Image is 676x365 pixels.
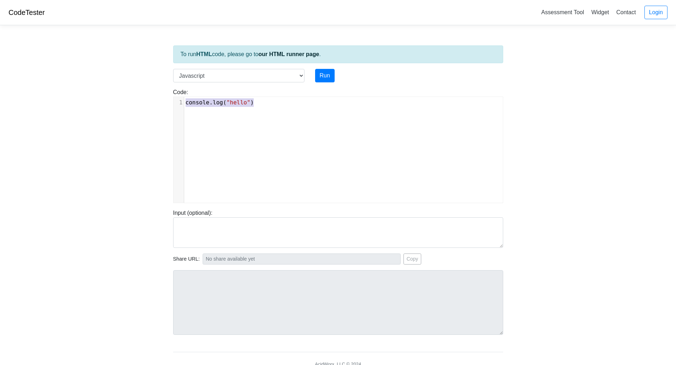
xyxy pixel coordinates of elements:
[9,9,45,16] a: CodeTester
[226,99,250,106] span: "hello"
[538,6,587,18] a: Assessment Tool
[174,98,184,107] div: 1
[196,51,212,57] strong: HTML
[213,99,223,106] span: log
[258,51,319,57] a: our HTML runner page
[644,6,667,19] a: Login
[403,254,422,265] button: Copy
[315,69,335,82] button: Run
[614,6,639,18] a: Contact
[168,88,509,203] div: Code:
[168,209,509,248] div: Input (optional):
[203,254,401,265] input: No share available yet
[173,255,200,263] span: Share URL:
[173,45,503,63] div: To run code, please go to .
[186,99,209,106] span: console
[588,6,612,18] a: Widget
[186,99,254,106] span: . ( )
